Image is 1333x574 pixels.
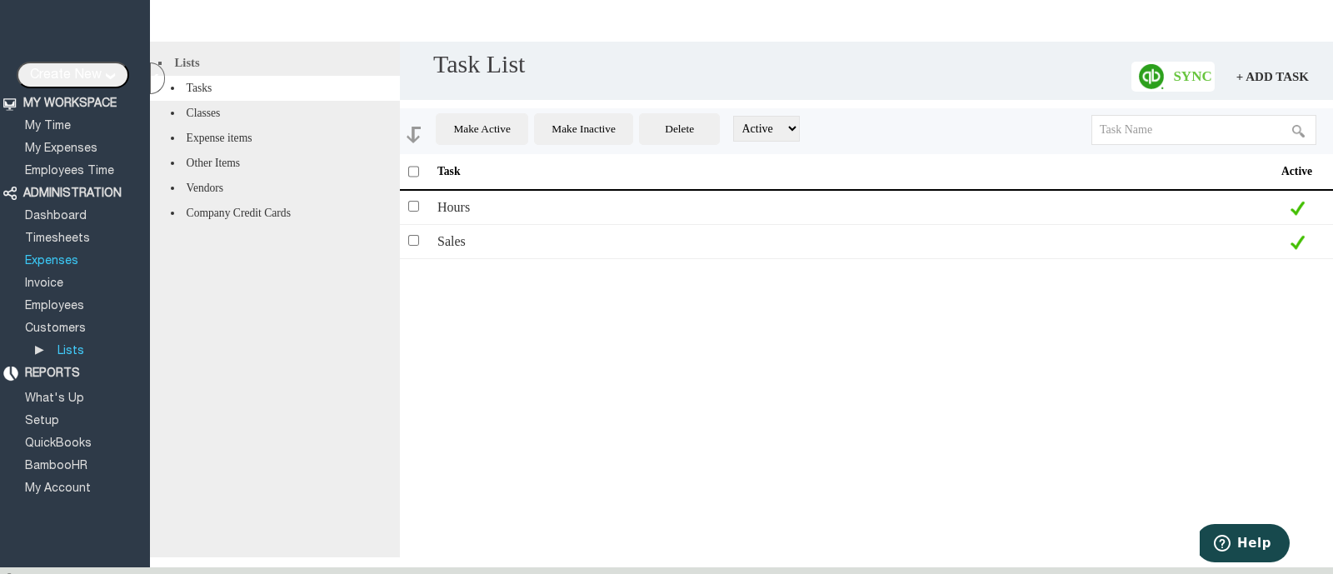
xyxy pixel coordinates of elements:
[1290,233,1308,252] img: img_trans.gif
[23,187,122,201] div: ADMINISTRATION
[1230,63,1316,90] a: + Add Task
[22,211,89,222] a: Dashboard
[22,461,90,472] a: BambooHR
[23,97,117,111] div: MY WORKSPACE
[534,113,633,145] input: Make Inactive
[22,393,87,404] a: What's Up
[150,201,400,226] li: Company Credit Cards
[150,126,400,151] li: Expense items
[150,151,400,176] li: Other Items
[22,483,93,494] a: My Account
[22,256,81,267] a: Expenses
[1261,8,1301,37] img: Help
[1281,155,1312,188] span: Active
[437,234,466,248] span: Sales
[22,368,82,379] a: REPORTS
[436,113,527,145] input: Make Active
[1131,62,1215,92] input: Sync
[1290,199,1308,217] img: img_trans.gif
[22,301,87,312] a: Employees
[17,62,129,88] input: Create New
[22,143,100,154] a: My Expenses
[1091,115,1316,145] input: Task Name
[639,113,720,145] input: Delete
[22,233,92,244] a: Timesheets
[55,346,87,357] a: Lists
[22,278,66,289] a: Invoice
[433,50,525,78] div: Task List
[437,200,470,214] span: Hours
[22,166,117,177] a: Employees Time
[150,101,400,126] li: Classes
[22,438,94,449] a: QuickBooks
[35,342,47,357] div: ▶
[150,176,400,201] li: Vendors
[150,50,400,76] li: Lists
[22,121,73,132] a: My Time
[150,76,400,101] li: Tasks
[1200,524,1290,566] iframe: Opens a widget where you can find more information
[22,323,88,334] a: Customers
[150,62,165,94] div: Hide Menus
[22,416,62,427] a: Setup
[437,165,460,177] span: Task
